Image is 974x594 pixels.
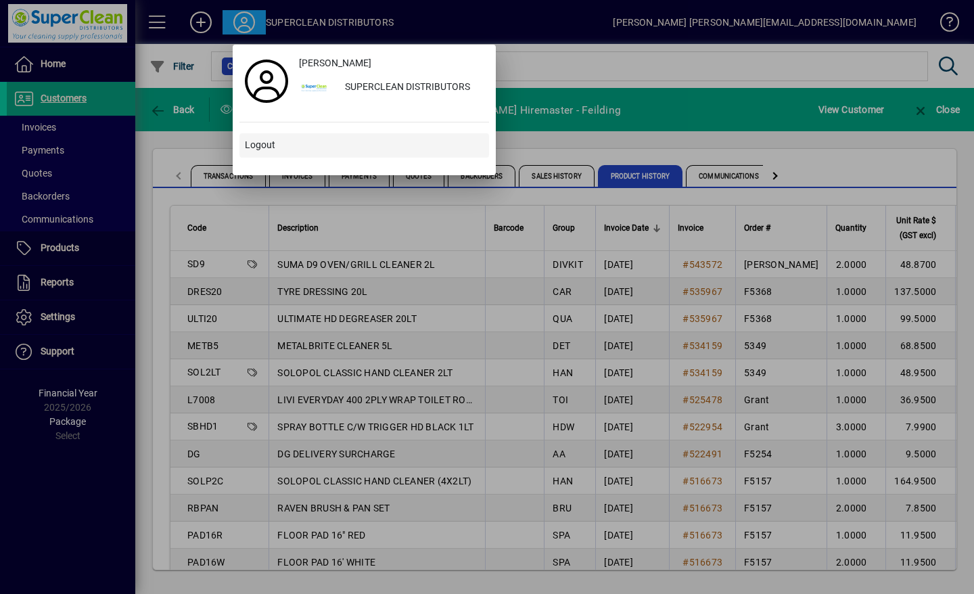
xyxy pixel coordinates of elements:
[294,76,489,100] button: SUPERCLEAN DISTRIBUTORS
[299,56,371,70] span: [PERSON_NAME]
[239,69,294,93] a: Profile
[239,133,489,158] button: Logout
[334,76,489,100] div: SUPERCLEAN DISTRIBUTORS
[294,51,489,76] a: [PERSON_NAME]
[245,138,275,152] span: Logout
